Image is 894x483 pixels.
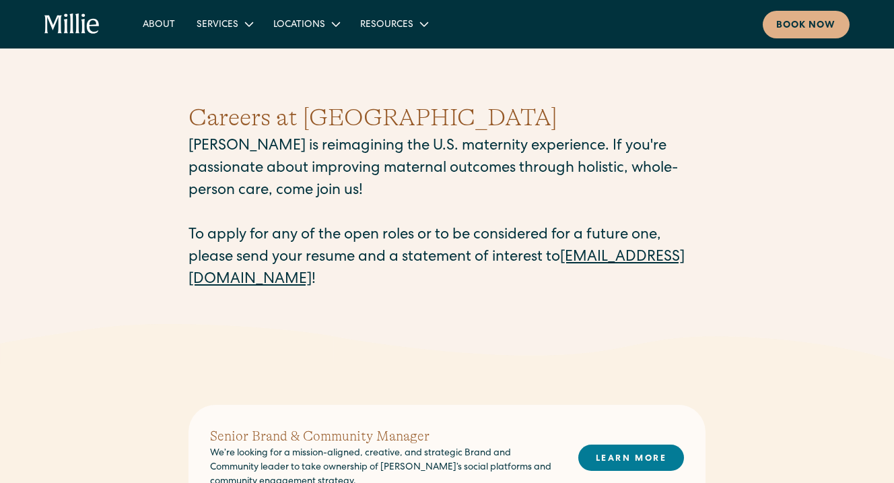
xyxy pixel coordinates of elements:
[776,19,836,33] div: Book now
[186,13,263,35] div: Services
[44,13,100,35] a: home
[263,13,349,35] div: Locations
[210,426,557,447] h2: Senior Brand & Community Manager
[763,11,850,38] a: Book now
[349,13,438,35] div: Resources
[188,100,706,136] h1: Careers at [GEOGRAPHIC_DATA]
[578,445,684,471] a: LEARN MORE
[132,13,186,35] a: About
[188,136,706,292] p: [PERSON_NAME] is reimagining the U.S. maternity experience. If you're passionate about improving ...
[197,18,238,32] div: Services
[273,18,325,32] div: Locations
[360,18,413,32] div: Resources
